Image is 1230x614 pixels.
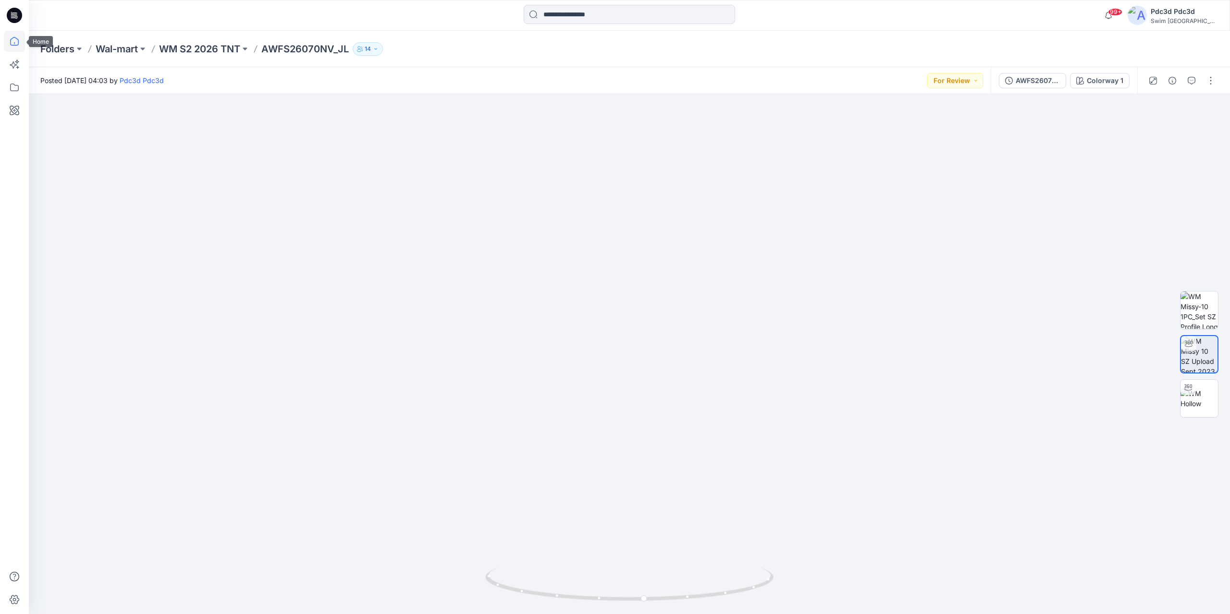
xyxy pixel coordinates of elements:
span: 99+ [1108,8,1122,16]
img: WM Hollow [1181,388,1218,409]
img: WM Missy 10 SZ Upload Sept 2023 Preset 2 [1181,336,1218,373]
img: avatar [1128,6,1147,25]
a: WM S2 2026 TNT [159,42,240,56]
div: AWFS26070NV_JL [1016,75,1060,86]
div: Colorway 1 [1087,75,1123,86]
a: Folders [40,42,74,56]
button: Details [1165,73,1180,88]
button: 14 [353,42,383,56]
button: AWFS26070NV_JL [999,73,1066,88]
button: Colorway 1 [1070,73,1130,88]
p: AWFS26070NV_JL [261,42,349,56]
a: Wal-mart [96,42,138,56]
span: Posted [DATE] 04:03 by [40,75,164,85]
img: WM Missy-10 1PC_Set SZ Profile Long Dress Pants [1181,291,1218,329]
a: Pdc3d Pdc3d [120,76,164,84]
div: Swim [GEOGRAPHIC_DATA] [1151,17,1218,24]
p: 14 [365,44,371,54]
div: Pdc3d Pdc3d [1151,6,1218,17]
